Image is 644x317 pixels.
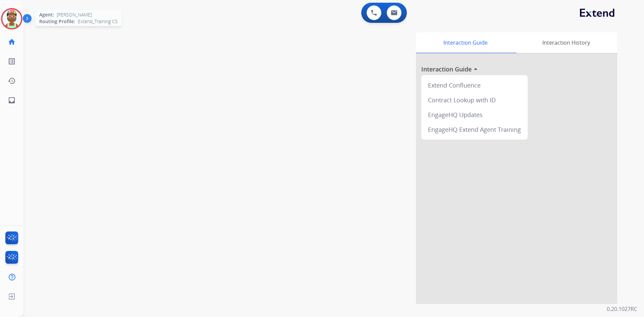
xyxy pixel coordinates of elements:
[8,96,16,104] mat-icon: inbox
[8,57,16,65] mat-icon: list_alt
[57,11,92,18] span: [PERSON_NAME]
[424,107,525,122] div: EngageHQ Updates
[416,32,515,53] div: Interaction Guide
[8,38,16,46] mat-icon: home
[2,9,21,28] img: avatar
[39,18,75,25] span: Routing Profile:
[8,77,16,85] mat-icon: history
[424,93,525,107] div: Contract Lookup with ID
[515,32,617,53] div: Interaction History
[39,11,54,18] span: Agent:
[424,122,525,137] div: EngageHQ Extend Agent Training
[424,78,525,93] div: Extend Confluence
[78,18,118,25] span: Extend_Training CS
[607,305,637,313] p: 0.20.1027RC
